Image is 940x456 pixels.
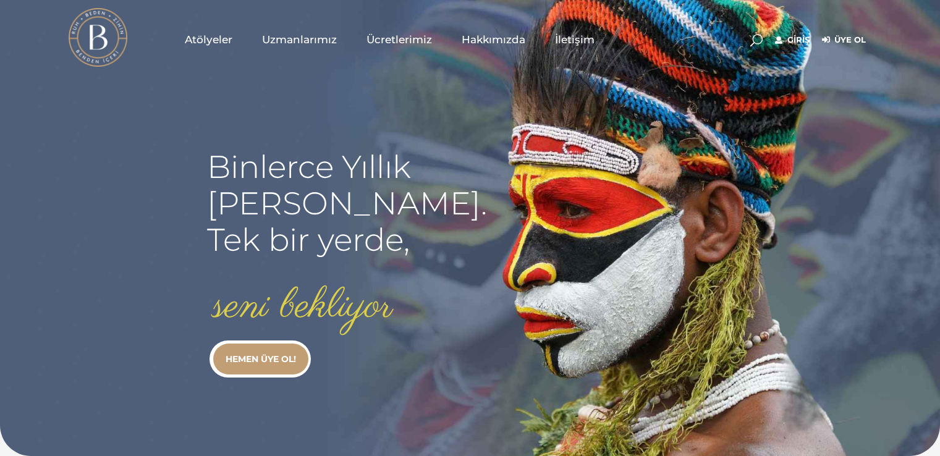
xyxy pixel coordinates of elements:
rs-layer: seni bekliyor [213,284,393,330]
a: Giriş [775,33,810,48]
a: Hakkımızda [447,9,540,70]
span: İletişim [555,33,595,47]
a: HEMEN ÜYE OL! [213,344,308,374]
span: Atölyeler [185,33,232,47]
span: Ücretlerimiz [366,33,432,47]
span: Hakkımızda [462,33,525,47]
a: Uzmanlarımız [247,9,352,70]
img: light logo [69,8,127,67]
span: Uzmanlarımız [262,33,337,47]
a: Atölyeler [170,9,247,70]
a: İletişim [540,9,609,70]
a: Üye Ol [822,33,866,48]
a: Ücretlerimiz [352,9,447,70]
rs-layer: Binlerce Yıllık [PERSON_NAME]. Tek bir yerde, [207,149,487,258]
